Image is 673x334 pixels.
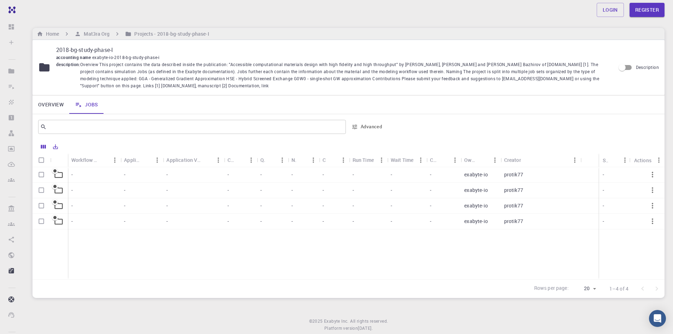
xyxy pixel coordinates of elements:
p: - [323,187,324,194]
p: 2018-bg-study-phase-I [56,46,610,54]
p: - [124,202,125,209]
button: Menu [653,154,665,166]
div: Queue [260,153,265,167]
a: Login [597,3,624,17]
button: Sort [608,154,619,166]
div: Run Time [349,153,387,167]
div: Cores [319,153,349,167]
p: - [391,218,392,225]
p: - [323,202,324,209]
button: Advanced [349,121,385,133]
div: Open Intercom Messenger [649,310,666,327]
div: 20 [572,283,598,294]
p: - [166,187,168,194]
button: Sort [326,154,338,166]
p: - [71,218,73,225]
p: protik77 [504,187,523,194]
p: - [603,218,604,225]
p: - [260,202,262,209]
p: - [353,202,354,209]
div: Application Version [163,153,224,167]
div: Creator [501,153,580,167]
div: Owner [461,153,500,167]
div: Application [120,153,163,167]
p: - [291,171,293,178]
button: Menu [376,154,387,166]
span: description : [56,61,80,89]
button: Sort [478,154,489,166]
button: Menu [246,154,257,166]
p: - [260,171,262,178]
p: - [291,202,293,209]
p: - [228,187,229,194]
p: - [323,171,324,178]
div: Wait Time [391,153,413,167]
div: Application Version [166,153,201,167]
button: Menu [619,154,631,166]
p: - [166,202,168,209]
button: Export [49,141,61,152]
p: - [430,218,431,225]
button: Menu [152,154,163,166]
a: Jobs [69,95,104,114]
button: Menu [338,154,349,166]
a: Exabyte Inc. [324,318,349,325]
span: exabyte-io-2018-bg-study-phase-i [92,54,163,60]
div: Run Time [353,153,374,167]
h6: Mat3ra Org [81,30,110,38]
span: Description [636,64,659,70]
p: Rows per page: [534,285,569,293]
button: Sort [521,154,532,166]
button: Menu [449,154,461,166]
p: - [603,202,604,209]
div: Status [599,153,631,167]
a: Register [630,3,665,17]
p: - [323,218,324,225]
div: Status [603,153,608,167]
div: Icon [50,153,68,167]
button: Menu [569,154,580,166]
div: Actions [631,153,665,167]
span: All rights reserved. [350,318,388,325]
p: - [166,218,168,225]
p: - [228,202,229,209]
p: - [603,187,604,194]
span: Exabyte Inc. [324,318,349,324]
div: Creator [504,153,521,167]
div: Owner [464,153,478,167]
div: Workflow Name [71,153,98,167]
p: - [291,187,293,194]
div: Nodes [288,153,319,167]
p: 1–4 of 4 [609,285,628,292]
p: - [391,171,392,178]
button: Menu [308,154,319,166]
div: Created [426,153,461,167]
p: - [391,202,392,209]
a: Overview [33,95,69,114]
p: - [603,171,604,178]
div: Queue [257,153,288,167]
p: - [71,171,73,178]
a: [DATE]. [358,325,373,332]
span: [DATE] . [358,325,373,331]
p: protik77 [504,218,523,225]
p: - [291,218,293,225]
div: Nodes [291,153,296,167]
span: Overview This project contains the data described inside the publication: "Accessible computation... [80,61,610,89]
p: - [71,202,73,209]
span: Platform version [324,325,358,332]
nav: breadcrumb [35,30,211,38]
div: Cluster [224,153,257,167]
p: exabyte-io [464,202,488,209]
div: Cores [323,153,326,167]
p: - [353,187,354,194]
button: Menu [489,154,501,166]
h6: Home [43,30,59,38]
p: - [124,187,125,194]
p: exabyte-io [464,187,488,194]
p: - [124,218,125,225]
p: exabyte-io [464,171,488,178]
div: Created [430,153,438,167]
button: Sort [140,154,152,166]
button: Menu [277,154,288,166]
